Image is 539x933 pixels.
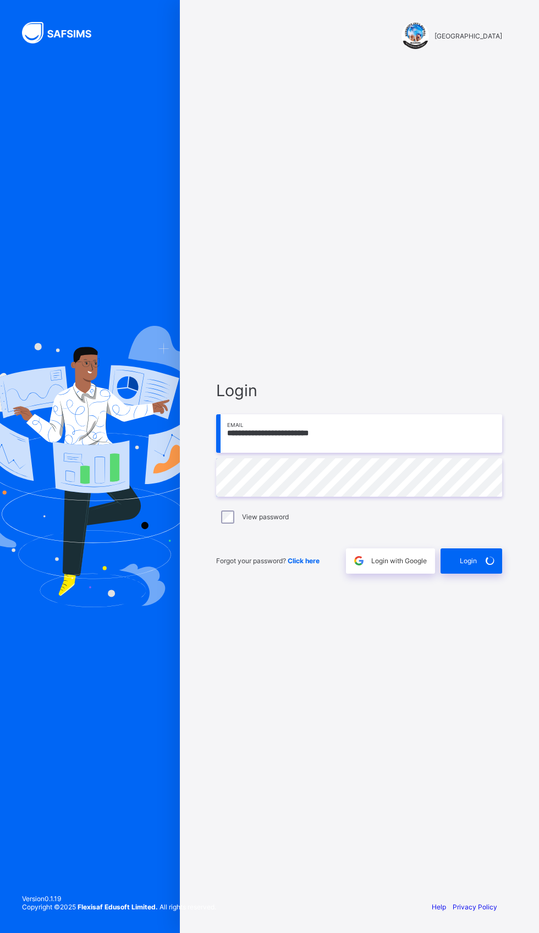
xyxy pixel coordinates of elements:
img: google.396cfc9801f0270233282035f929180a.svg [353,554,365,567]
span: Login with Google [371,557,427,565]
a: Privacy Policy [453,903,497,911]
span: Forgot your password? [216,557,320,565]
a: Click here [288,557,320,565]
img: SAFSIMS Logo [22,22,105,43]
label: View password [242,513,289,521]
a: Help [432,903,446,911]
span: Version 0.1.19 [22,895,216,903]
span: Login [216,381,502,400]
span: Copyright © 2025 All rights reserved. [22,903,216,911]
span: Login [460,557,477,565]
span: [GEOGRAPHIC_DATA] [435,32,502,40]
strong: Flexisaf Edusoft Limited. [78,903,158,911]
